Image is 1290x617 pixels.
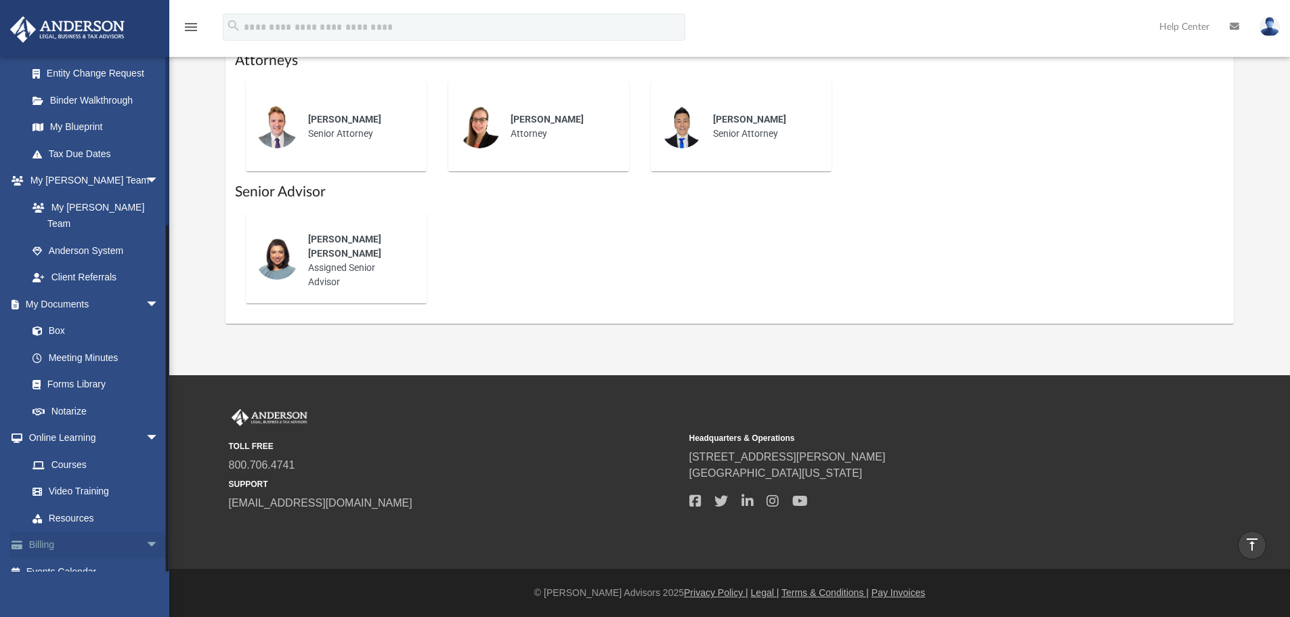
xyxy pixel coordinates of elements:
[704,103,822,150] div: Senior Attorney
[183,26,199,35] a: menu
[9,558,179,585] a: Events Calendar
[19,140,179,167] a: Tax Due Dates
[9,425,173,452] a: Online Learningarrow_drop_down
[19,505,173,532] a: Resources
[19,451,173,478] a: Courses
[689,451,886,463] a: [STREET_ADDRESS][PERSON_NAME]
[183,19,199,35] i: menu
[19,87,179,114] a: Binder Walkthrough
[1244,536,1260,553] i: vertical_align_top
[146,425,173,452] span: arrow_drop_down
[146,291,173,318] span: arrow_drop_down
[9,291,173,318] a: My Documentsarrow_drop_down
[1238,531,1266,559] a: vertical_align_top
[19,237,173,264] a: Anderson System
[751,587,779,598] a: Legal |
[19,371,166,398] a: Forms Library
[229,497,412,509] a: [EMAIL_ADDRESS][DOMAIN_NAME]
[19,114,173,141] a: My Blueprint
[229,440,680,452] small: TOLL FREE
[19,344,173,371] a: Meeting Minutes
[9,167,173,194] a: My [PERSON_NAME] Teamarrow_drop_down
[19,318,166,345] a: Box
[19,478,166,505] a: Video Training
[235,51,1225,70] h1: Attorneys
[458,105,501,148] img: thumbnail
[501,103,620,150] div: Attorney
[1260,17,1280,37] img: User Pic
[689,432,1140,444] small: Headquarters & Operations
[6,16,129,43] img: Anderson Advisors Platinum Portal
[169,586,1290,600] div: © [PERSON_NAME] Advisors 2025
[308,114,381,125] span: [PERSON_NAME]
[146,532,173,559] span: arrow_drop_down
[229,478,680,490] small: SUPPORT
[684,587,748,598] a: Privacy Policy |
[235,182,1225,202] h1: Senior Advisor
[146,167,173,195] span: arrow_drop_down
[226,18,241,33] i: search
[19,398,173,425] a: Notarize
[229,409,310,427] img: Anderson Advisors Platinum Portal
[713,114,786,125] span: [PERSON_NAME]
[299,103,417,150] div: Senior Attorney
[872,587,925,598] a: Pay Invoices
[255,105,299,148] img: thumbnail
[19,264,173,291] a: Client Referrals
[299,223,417,299] div: Assigned Senior Advisor
[308,234,381,259] span: [PERSON_NAME] [PERSON_NAME]
[689,467,863,479] a: [GEOGRAPHIC_DATA][US_STATE]
[9,532,179,559] a: Billingarrow_drop_down
[229,459,295,471] a: 800.706.4741
[19,194,166,237] a: My [PERSON_NAME] Team
[781,587,869,598] a: Terms & Conditions |
[511,114,584,125] span: [PERSON_NAME]
[660,105,704,148] img: thumbnail
[19,60,179,87] a: Entity Change Request
[255,236,299,280] img: thumbnail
